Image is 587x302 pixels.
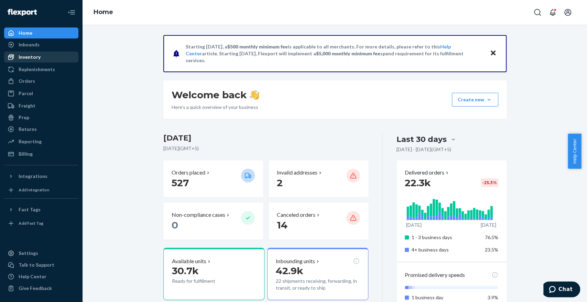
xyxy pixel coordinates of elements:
[276,265,303,277] span: 42.9k
[4,52,78,63] a: Inventory
[163,145,369,152] p: [DATE] ( GMT+5 )
[186,43,483,64] p: Starting [DATE], a is applicable to all merchants. For more details, please refer to this article...
[65,5,78,19] button: Close Navigation
[19,250,38,257] div: Settings
[172,89,259,101] h1: Welcome back
[19,66,55,73] div: Replenishments
[19,138,42,145] div: Reporting
[172,219,178,231] span: 0
[4,148,78,159] a: Billing
[489,48,498,58] button: Close
[412,294,479,301] p: 1 business day
[172,177,189,189] span: 527
[172,169,205,177] p: Orders placed
[4,204,78,215] button: Fast Tags
[19,54,41,60] div: Inventory
[452,93,498,107] button: Create new
[4,124,78,135] a: Returns
[4,283,78,294] button: Give Feedback
[172,265,199,277] span: 30.7k
[163,248,264,300] button: Available units30.7kReady for fulfillment
[163,133,369,144] h3: [DATE]
[19,187,49,193] div: Add Integration
[4,64,78,75] a: Replenishments
[277,169,317,177] p: Invalid addresses
[4,171,78,182] button: Integrations
[568,134,581,169] button: Help Center
[172,211,225,219] p: Non-compliance cases
[485,247,498,253] span: 23.5%
[4,259,78,270] button: Talk to Support
[4,100,78,111] a: Freight
[172,104,259,111] p: Here’s a quick overview of your business
[269,160,368,197] button: Invalid addresses 2
[412,246,479,253] p: 4+ business days
[276,257,315,265] p: Inbounding units
[19,150,33,157] div: Billing
[4,76,78,87] a: Orders
[405,271,465,279] p: Promised delivery speeds
[412,234,479,241] p: 1 - 3 business days
[316,51,380,56] span: $5,000 monthly minimum fee
[163,160,263,197] button: Orders placed 527
[267,248,368,300] button: Inbounding units42.9k22 shipments receiving, forwarding, in transit, or ready to ship
[172,257,206,265] p: Available units
[19,220,43,226] div: Add Fast Tag
[405,177,431,189] span: 22.3k
[543,281,580,299] iframe: Opens a widget where you can chat to one of our agents
[19,78,35,85] div: Orders
[19,102,35,109] div: Freight
[405,169,450,177] button: Delivered orders
[277,219,287,231] span: 14
[561,5,575,19] button: Open account menu
[277,211,315,219] p: Canceled orders
[4,88,78,99] a: Parcel
[172,278,236,284] p: Ready for fulfillment
[4,112,78,123] a: Prep
[8,9,37,16] img: Flexport logo
[4,271,78,282] a: Help Center
[19,90,33,97] div: Parcel
[88,2,119,22] ol: breadcrumbs
[269,203,368,239] button: Canceled orders 14
[19,126,37,133] div: Returns
[19,173,47,180] div: Integrations
[19,114,29,121] div: Prep
[276,278,360,291] p: 22 shipments receiving, forwarding, in transit, or ready to ship
[488,294,498,300] span: 3.9%
[4,218,78,229] a: Add Fast Tag
[19,285,52,292] div: Give Feedback
[19,41,40,48] div: Inbounds
[19,273,46,280] div: Help Center
[19,261,54,268] div: Talk to Support
[4,248,78,259] a: Settings
[481,178,498,187] div: -25.3 %
[406,222,422,228] p: [DATE]
[481,222,496,228] p: [DATE]
[277,177,283,189] span: 2
[485,234,498,240] span: 76.5%
[4,39,78,50] a: Inbounds
[227,44,288,49] span: $500 monthly minimum fee
[396,134,447,145] div: Last 30 days
[546,5,559,19] button: Open notifications
[19,206,41,213] div: Fast Tags
[4,27,78,38] a: Home
[163,203,263,239] button: Non-compliance cases 0
[19,30,32,36] div: Home
[4,136,78,147] a: Reporting
[94,8,113,16] a: Home
[250,90,259,100] img: hand-wave emoji
[396,146,451,153] p: [DATE] - [DATE] ( GMT+5 )
[531,5,544,19] button: Open Search Box
[4,184,78,195] a: Add Integration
